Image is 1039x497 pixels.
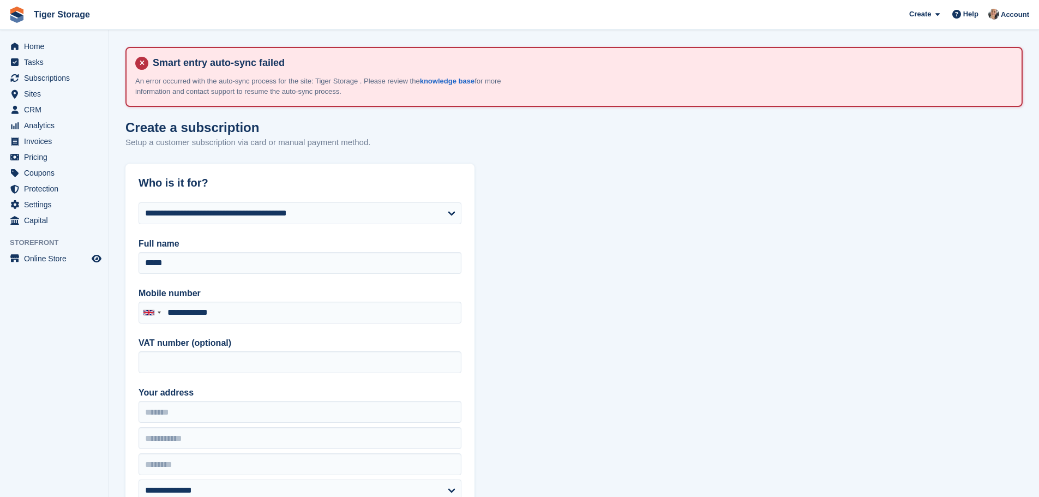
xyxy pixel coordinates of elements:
[5,149,103,165] a: menu
[5,39,103,54] a: menu
[1001,9,1029,20] span: Account
[139,302,164,323] div: United Kingdom: +44
[420,77,475,85] a: knowledge base
[125,136,370,149] p: Setup a customer subscription via card or manual payment method.
[5,86,103,101] a: menu
[139,386,461,399] label: Your address
[5,213,103,228] a: menu
[24,165,89,181] span: Coupons
[139,337,461,350] label: VAT number (optional)
[135,76,517,97] p: An error occurred with the auto-sync process for the site: Tiger Storage . Please review the for ...
[148,57,1013,69] h4: Smart entry auto-sync failed
[24,197,89,212] span: Settings
[24,181,89,196] span: Protection
[988,9,999,20] img: Becky Martin
[5,197,103,212] a: menu
[9,7,25,23] img: stora-icon-8386f47178a22dfd0bd8f6a31ec36ba5ce8667c1dd55bd0f319d3a0aa187defe.svg
[24,134,89,149] span: Invoices
[5,70,103,86] a: menu
[139,237,461,250] label: Full name
[5,251,103,266] a: menu
[24,118,89,133] span: Analytics
[24,102,89,117] span: CRM
[29,5,94,23] a: Tiger Storage
[5,134,103,149] a: menu
[139,287,461,300] label: Mobile number
[125,120,259,135] h1: Create a subscription
[24,86,89,101] span: Sites
[90,252,103,265] a: Preview store
[10,237,109,248] span: Storefront
[909,9,931,20] span: Create
[24,70,89,86] span: Subscriptions
[24,55,89,70] span: Tasks
[5,102,103,117] a: menu
[5,55,103,70] a: menu
[24,149,89,165] span: Pricing
[5,165,103,181] a: menu
[24,251,89,266] span: Online Store
[139,177,461,189] h2: Who is it for?
[5,181,103,196] a: menu
[24,213,89,228] span: Capital
[5,118,103,133] a: menu
[24,39,89,54] span: Home
[963,9,978,20] span: Help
